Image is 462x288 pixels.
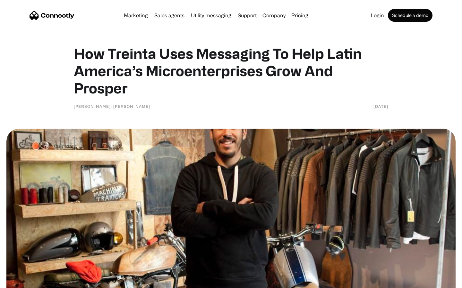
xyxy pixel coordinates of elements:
ul: Language list [13,277,38,286]
a: Marketing [121,13,150,18]
h1: How Treinta Uses Messaging To Help Latin America’s Microenterprises Grow And Prosper [74,45,388,97]
a: Schedule a demo [388,9,432,22]
div: Company [262,11,286,20]
a: Support [235,13,259,18]
div: [PERSON_NAME], [PERSON_NAME] [74,103,150,109]
a: Login [368,13,387,18]
a: Sales agents [152,13,187,18]
a: Utility messaging [188,13,234,18]
div: [DATE] [373,103,388,109]
aside: Language selected: English [6,277,38,286]
a: Pricing [289,13,311,18]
